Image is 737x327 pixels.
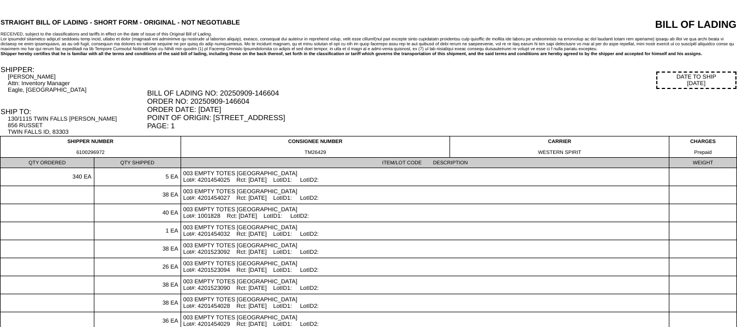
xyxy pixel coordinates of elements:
td: 003 EMPTY TOTES [GEOGRAPHIC_DATA] Lot#: 4201454032 Rct: [DATE] LotID1: LotID2: [181,222,669,240]
td: CARRIER [450,136,669,158]
td: ITEM/LOT CODE DESCRIPTION [181,158,669,168]
div: SHIP TO: [1,108,146,116]
td: 1 EA [94,222,181,240]
td: 38 EA [94,276,181,294]
td: 5 EA [94,168,181,186]
td: 003 EMPTY TOTES [GEOGRAPHIC_DATA] Lot#: 4201454027 Rct: [DATE] LotID1: LotID2: [181,186,669,204]
td: 003 EMPTY TOTES [GEOGRAPHIC_DATA] Lot#: 4201454028 Rct: [DATE] LotID1: LotID2: [181,294,669,312]
td: QTY SHIPPED [94,158,181,168]
td: 26 EA [94,258,181,276]
td: CHARGES [669,136,737,158]
div: DATE TO SHIP [DATE] [656,72,736,89]
td: 40 EA [94,204,181,222]
td: QTY ORDERED [1,158,94,168]
div: Prepaid [672,150,734,155]
div: BILL OF LADING [537,19,736,31]
td: 003 EMPTY TOTES [GEOGRAPHIC_DATA] Lot#: 4201523092 Rct: [DATE] LotID1: LotID2: [181,240,669,258]
div: 6100296972 [3,150,178,155]
td: 003 EMPTY TOTES [GEOGRAPHIC_DATA] Lot#: 4201523090 Rct: [DATE] LotID1: LotID2: [181,276,669,294]
div: WESTERN SPIRIT [452,150,667,155]
td: 003 EMPTY TOTES [GEOGRAPHIC_DATA] Lot#: 4201523094 Rct: [DATE] LotID1: LotID2: [181,258,669,276]
div: 130/1115 TWIN FALLS [PERSON_NAME] 856 RUSSET TWIN FALLS ID, 83303 [8,116,146,135]
td: 340 EA [1,168,94,186]
td: SHIPPER NUMBER [1,136,181,158]
div: [PERSON_NAME] Attn: Inventory Manager Eagle, [GEOGRAPHIC_DATA] [8,74,146,93]
td: CONSIGNEE NUMBER [181,136,450,158]
div: Shipper hereby certifies that he is familiar with all the terms and conditions of the said bill o... [1,51,736,56]
div: SHIPPER: [1,66,146,74]
div: BILL OF LADING NO: 20250909-146604 ORDER NO: 20250909-146604 ORDER DATE: [DATE] POINT OF ORIGIN: ... [147,89,736,130]
div: TM26429 [183,150,448,155]
td: 38 EA [94,186,181,204]
td: 003 EMPTY TOTES [GEOGRAPHIC_DATA] Lot#: 1001828 Rct: [DATE] LotID1: LotID2: [181,204,669,222]
td: 38 EA [94,294,181,312]
td: 38 EA [94,240,181,258]
td: WEIGHT [669,158,737,168]
td: 003 EMPTY TOTES [GEOGRAPHIC_DATA] Lot#: 4201454025 Rct: [DATE] LotID1: LotID2: [181,168,669,186]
